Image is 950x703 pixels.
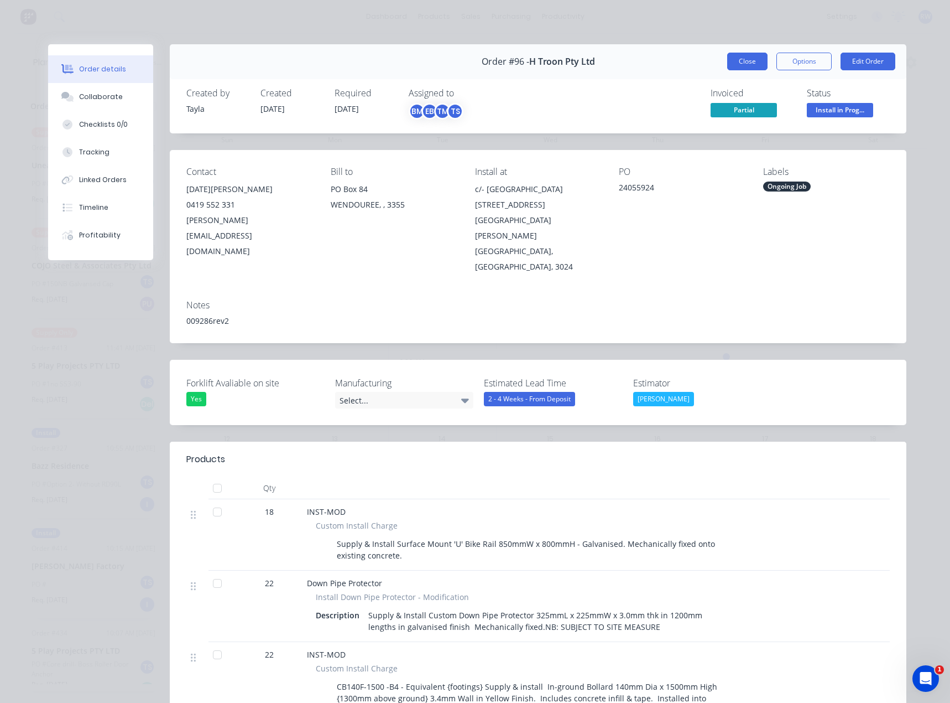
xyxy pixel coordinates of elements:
div: [GEOGRAPHIC_DATA][PERSON_NAME][GEOGRAPHIC_DATA], [GEOGRAPHIC_DATA], 3024 [475,213,602,275]
span: [DATE] [335,104,359,114]
span: Install Down Pipe Protector - Modification [316,591,469,603]
button: Checklists 0/0 [48,111,153,138]
div: Notes [186,300,890,311]
div: [DATE][PERSON_NAME] [186,182,313,197]
div: Supply & Install Custom Down Pipe Protector 325mmL x 225mmW x 3.0mm thk in 1200mm lengths in galv... [364,607,732,635]
span: H Troon Pty Ltd [529,56,595,67]
button: Profitability [48,221,153,249]
div: Created [260,88,321,99]
label: Manufacturing [335,376,473,390]
button: Close [727,53,768,70]
div: Products [186,453,225,466]
span: Order #96 - [482,56,529,67]
div: Status [807,88,890,99]
div: Tracking [79,147,109,157]
button: Collaborate [48,83,153,111]
div: PO Box 84 [331,182,457,197]
div: Assigned to [409,88,519,99]
button: Options [776,53,832,70]
div: [DATE][PERSON_NAME]0419 552 331[PERSON_NAME][EMAIL_ADDRESS][DOMAIN_NAME] [186,182,313,259]
div: Linked Orders [79,175,127,185]
span: 18 [265,506,274,518]
button: Linked Orders [48,166,153,194]
button: Order details [48,55,153,83]
span: 22 [265,577,274,589]
div: c/- [GEOGRAPHIC_DATA] [STREET_ADDRESS][GEOGRAPHIC_DATA][PERSON_NAME][GEOGRAPHIC_DATA], [GEOGRAPHI... [475,182,602,275]
div: Supply & Install Surface Mount 'U' Bike Rail 850mmW x 800mmH - Galvanised. Mechanically fixed ont... [332,536,732,564]
div: BM [409,103,425,120]
button: BMEBTMTS [409,103,463,120]
div: c/- [GEOGRAPHIC_DATA] [STREET_ADDRESS] [475,182,602,213]
div: Created by [186,88,247,99]
div: [PERSON_NAME] [633,392,694,406]
div: Invoiced [711,88,794,99]
div: 009286rev2 [186,315,890,327]
span: Down Pipe Protector [307,578,382,588]
span: [DATE] [260,104,285,114]
button: Timeline [48,194,153,221]
span: Install in Prog... [807,103,873,117]
span: Custom Install Charge [316,520,398,531]
label: Estimator [633,376,771,390]
iframe: Intercom live chat [912,665,939,692]
label: Forklift Avaliable on site [186,376,325,390]
div: Ongoing Job [763,182,811,192]
div: WENDOUREE, , 3355 [331,197,457,213]
div: [PERSON_NAME][EMAIL_ADDRESS][DOMAIN_NAME] [186,213,313,259]
span: INST-MOD [307,506,346,517]
div: Required [335,88,395,99]
div: 2 - 4 Weeks - From Deposit [484,392,575,406]
div: Labels [763,167,890,177]
div: TM [434,103,451,120]
div: Contact [186,167,313,177]
div: Order details [79,64,126,74]
div: Checklists 0/0 [79,120,128,130]
label: Estimated Lead Time [484,376,622,390]
div: 0419 552 331 [186,197,313,213]
div: Bill to [331,167,457,177]
span: Partial [711,103,777,117]
div: Collaborate [79,92,123,102]
span: Custom Install Charge [316,663,398,674]
button: Tracking [48,138,153,166]
button: Edit Order [841,53,895,70]
div: Tayla [186,103,247,115]
div: 24055924 [619,182,745,197]
div: Yes [186,392,206,406]
span: 22 [265,649,274,660]
div: EB [421,103,438,120]
div: TS [447,103,463,120]
div: Timeline [79,203,108,213]
span: 1 [935,665,944,674]
div: Select... [335,392,473,409]
button: Install in Prog... [807,103,873,120]
div: PO [619,167,745,177]
div: Profitability [79,230,121,240]
div: Description [316,607,364,623]
span: INST-MOD [307,649,346,660]
div: PO Box 84WENDOUREE, , 3355 [331,182,457,217]
div: Install at [475,167,602,177]
div: Qty [236,477,302,499]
